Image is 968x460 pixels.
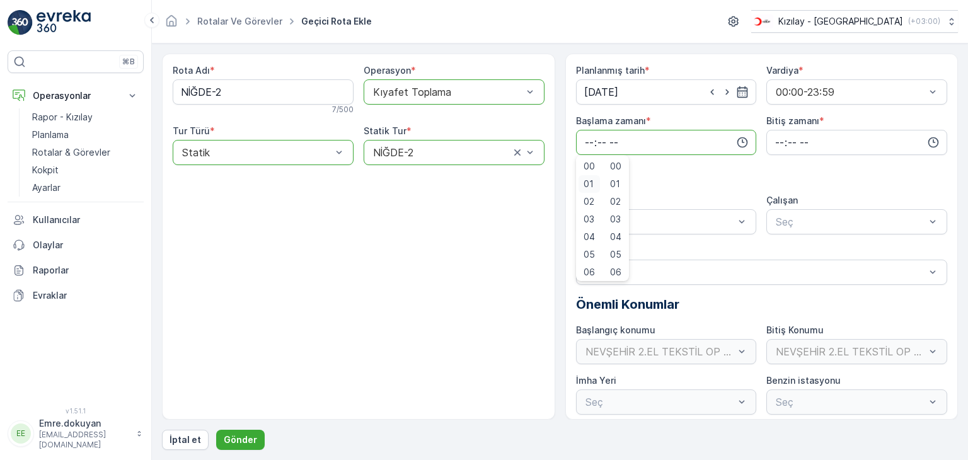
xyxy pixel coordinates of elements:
label: Başlangıç konumu [576,325,655,335]
a: Ana Sayfa [164,19,178,30]
label: Vardiya [766,65,798,76]
p: Seç [585,214,735,229]
label: Başlama zamanı [576,115,646,126]
p: ⌘B [122,57,135,67]
span: Geçici Rota Ekle [299,15,374,28]
img: logo_light-DOdMpM7g.png [37,10,91,35]
span: 00 [610,160,621,173]
img: k%C4%B1z%C4%B1lay_D5CCths_t1JZB0k.png [751,14,773,28]
label: İmha Yeri [576,375,616,386]
label: Operasyon [364,65,411,76]
p: Kullanıcılar [33,214,139,226]
a: Evraklar [8,283,144,308]
button: Kızılay - [GEOGRAPHIC_DATA](+03:00) [751,10,958,33]
p: Raporlar [33,264,139,277]
button: İptal et [162,430,209,450]
p: Seç [585,265,926,280]
p: Olaylar [33,239,139,251]
label: Bitiş Konumu [766,325,824,335]
p: İptal et [170,434,201,446]
label: Statik Tur [364,125,406,136]
p: Kokpit [32,164,59,176]
p: 7 / 500 [332,105,354,115]
a: Kokpit [27,161,144,179]
a: Rotalar & Görevler [27,144,144,161]
span: 02 [610,195,621,208]
span: 05 [584,248,595,261]
button: Operasyonlar [8,83,144,108]
a: Ayarlar [27,179,144,197]
a: Rotalar ve Görevler [197,16,282,26]
ul: Menu [576,155,629,281]
p: Seç [776,214,925,229]
label: Rota Adı [173,65,210,76]
span: 06 [584,266,595,279]
span: 03 [584,213,594,226]
label: Planlanmış tarih [576,65,645,76]
span: v 1.51.1 [8,407,144,415]
p: Önemli Konumlar [576,295,948,314]
p: [EMAIL_ADDRESS][DOMAIN_NAME] [39,430,130,450]
span: 06 [610,266,621,279]
label: Tur Türü [173,125,210,136]
a: Planlama [27,126,144,144]
span: 00 [584,160,595,173]
div: EE [11,423,31,444]
p: Rapor - Kızılay [32,111,93,124]
a: Raporlar [8,258,144,283]
label: Çalışan [766,195,798,205]
span: 01 [610,178,620,190]
p: Operasyonlar [33,89,118,102]
p: Rotalar & Görevler [32,146,110,159]
input: dd/mm/yyyy [576,79,757,105]
p: Gönder [224,434,257,446]
p: Evraklar [33,289,139,302]
span: 04 [610,231,621,243]
span: 04 [584,231,595,243]
label: Benzin istasyonu [766,375,841,386]
span: 02 [584,195,594,208]
p: Planlama [32,129,69,141]
p: Kızılay - [GEOGRAPHIC_DATA] [778,15,903,28]
span: 03 [610,213,621,226]
p: ( +03:00 ) [908,16,940,26]
a: Olaylar [8,233,144,258]
button: EEEmre.dokuyan[EMAIL_ADDRESS][DOMAIN_NAME] [8,417,144,450]
p: Ayarlar [32,181,60,194]
img: logo [8,10,33,35]
label: Bitiş zamanı [766,115,819,126]
a: Kullanıcılar [8,207,144,233]
a: Rapor - Kızılay [27,108,144,126]
span: 01 [584,178,594,190]
p: Emre.dokuyan [39,417,130,430]
span: 05 [610,248,621,261]
button: Gönder [216,430,265,450]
